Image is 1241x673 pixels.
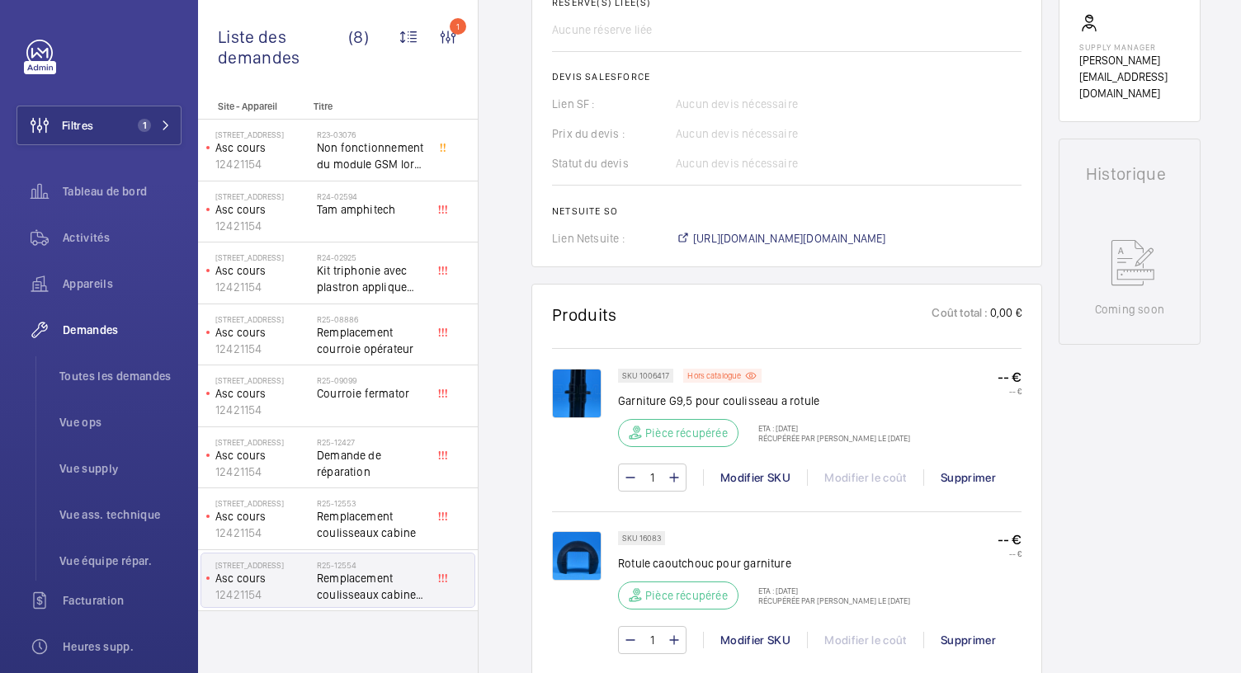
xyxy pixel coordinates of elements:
p: Coming soon [1095,301,1164,318]
p: Garniture G9,5 pour coulisseau a rotule [618,393,910,409]
p: [STREET_ADDRESS] [215,437,310,447]
p: Coût total : [932,304,988,325]
p: ETA : [DATE] [748,586,910,595]
h2: Netsuite SO [552,205,1022,217]
h2: R25-09099 [317,375,426,385]
h2: R25-08886 [317,314,426,324]
p: [STREET_ADDRESS] [215,129,310,139]
span: Facturation [63,592,182,609]
p: [PERSON_NAME][EMAIL_ADDRESS][DOMAIN_NAME] [1079,52,1180,101]
h2: R24-02594 [317,191,426,201]
h1: Produits [552,304,617,325]
p: Asc cours [215,324,310,341]
p: [STREET_ADDRESS] [215,252,310,262]
p: Récupérée par [PERSON_NAME] le [DATE] [748,595,910,605]
p: 12421154 [215,218,310,234]
div: Modifier SKU [703,632,807,648]
p: [STREET_ADDRESS] [215,560,310,570]
p: 12421154 [215,464,310,480]
p: 12421154 [215,279,310,295]
span: Heures supp. [63,638,182,655]
p: Rotule caoutchouc pour garniture [618,555,910,572]
p: Pièce récupérée [645,587,728,604]
h2: R25-12554 [317,560,426,570]
img: l8plcF-UXJwXi3IdA4CsoAd9KgqmSP510U_H_DYVUCCQfNo_.png [552,369,602,418]
h2: Devis Salesforce [552,71,1022,82]
span: Vue ops [59,414,182,431]
p: SKU 16083 [622,535,661,541]
p: Asc cours [215,139,310,156]
h2: R24-02925 [317,252,426,262]
p: Asc cours [215,385,310,402]
p: Pièce récupérée [645,425,728,441]
a: [URL][DOMAIN_NAME][DOMAIN_NAME] [676,230,886,247]
p: [STREET_ADDRESS] [215,314,310,324]
span: Courroie fermator [317,385,426,402]
h1: Historique [1086,166,1173,182]
p: [STREET_ADDRESS] [215,375,310,385]
p: 12421154 [215,525,310,541]
span: Appareils [63,275,182,292]
p: -- € [998,531,1022,548]
span: Kit triphonie avec plastron applique (voyants jaune vert + bouton) + GSM anep [317,262,426,295]
h2: R25-12553 [317,498,426,508]
span: Remplacement coulisseaux cabine à rotule [317,570,426,603]
p: 12421154 [215,402,310,418]
span: Activités [63,229,182,246]
span: Toutes les demandes [59,368,182,384]
p: SKU 1006417 [622,373,669,379]
span: Tam amphitech [317,201,426,218]
span: Tableau de bord [63,183,182,200]
p: -- € [998,369,1022,386]
span: 1 [138,119,151,132]
p: Supply manager [1079,42,1180,52]
span: Non fonctionnement du module GSM lors de coupure de courant, plus de téléphone cabine en cas de p... [317,139,426,172]
p: Asc cours [215,262,310,279]
h2: R25-12427 [317,437,426,447]
span: Demandes [63,322,182,338]
div: Supprimer [923,632,1012,648]
p: [STREET_ADDRESS] [215,191,310,201]
p: -- € [998,548,1022,558]
span: Liste des demandes [218,26,348,68]
p: 0,00 € [989,304,1022,325]
p: Récupérée par [PERSON_NAME] le [DATE] [748,433,910,443]
p: Titre [314,101,422,112]
button: Filtres1 [17,106,182,145]
img: qvXqxKxCH92ohN86Zie2Zi393bSY1dB2t_MRnQAtt-JMaKVQ.png [552,531,602,581]
p: 12421154 [215,586,310,603]
p: Asc cours [215,508,310,525]
span: [URL][DOMAIN_NAME][DOMAIN_NAME] [693,230,886,247]
p: [STREET_ADDRESS] [215,498,310,508]
div: Modifier SKU [703,469,807,486]
span: Remplacement coulisseaux cabine [317,508,426,541]
h2: R23-03076 [317,129,426,139]
p: Asc cours [215,570,310,586]
p: -- € [998,386,1022,396]
div: Supprimer [923,469,1012,486]
span: Vue supply [59,460,182,477]
p: Asc cours [215,201,310,218]
p: 12421154 [215,341,310,357]
p: Hors catalogue [687,373,741,379]
span: Remplacement courroie opérateur [317,324,426,357]
p: 12421154 [215,156,310,172]
span: Vue ass. technique [59,506,182,523]
p: Site - Appareil [198,101,307,112]
p: ETA : [DATE] [748,423,910,433]
span: Vue équipe répar. [59,553,182,569]
span: Demande de réparation [317,447,426,480]
p: Asc cours [215,447,310,464]
span: Filtres [62,117,93,134]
